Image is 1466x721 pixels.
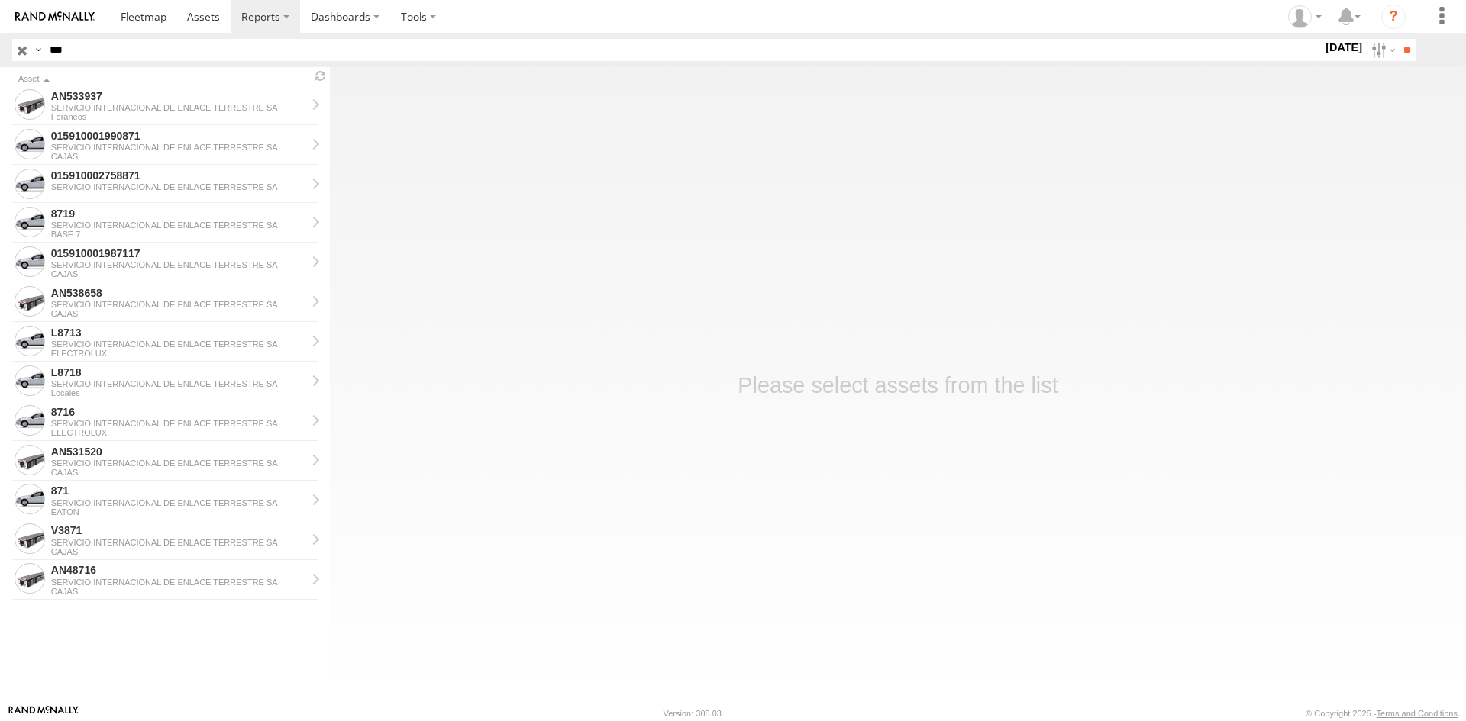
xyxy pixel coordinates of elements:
[15,11,95,22] img: rand-logo.svg
[51,269,306,278] div: CAJAS
[664,709,722,718] div: Version: 305.03
[51,103,306,112] div: SERVICIO INTERNACIONAL DE ENLACE TERRESTRE SA
[51,143,306,152] div: SERVICIO INTERNACIONAL DE ENLACE TERRESTRE SA
[51,286,306,300] div: AN538658 - View Asset History
[51,484,306,497] div: 871 - View Asset History
[1306,709,1458,718] div: © Copyright 2025 -
[1365,39,1398,61] label: Search Filter Options
[1381,5,1406,29] i: ?
[51,498,306,507] div: SERVICIO INTERNACIONAL DE ENLACE TERRESTRE SA
[51,428,306,437] div: ELECTROLUX
[51,388,306,398] div: Locales
[51,405,306,419] div: 8716 - View Asset History
[18,76,305,83] div: Click to Sort
[51,587,306,596] div: CAJAS
[1377,709,1458,718] a: Terms and Conditions
[51,326,306,340] div: L8713 - View Asset History
[51,182,306,192] div: SERVICIO INTERNACIONAL DE ENLACE TERRESTRE SA
[51,309,306,318] div: CAJAS
[51,246,306,260] div: 015910001987117 - View Asset History
[8,706,79,721] a: Visit our Website
[51,538,306,547] div: SERVICIO INTERNACIONAL DE ENLACE TERRESTRE SA
[312,69,330,83] span: Refresh
[51,445,306,459] div: AN531520 - View Asset History
[51,129,306,143] div: 015910001990871 - View Asset History
[51,112,306,121] div: Foraneos
[51,468,306,477] div: CAJAS
[51,152,306,161] div: CAJAS
[51,365,306,379] div: L8718 - View Asset History
[51,300,306,309] div: SERVICIO INTERNACIONAL DE ENLACE TERRESTRE SA
[51,340,306,349] div: SERVICIO INTERNACIONAL DE ENLACE TERRESTRE SA
[51,547,306,556] div: CAJAS
[32,39,44,61] label: Search Query
[51,563,306,577] div: AN48716 - View Asset History
[51,507,306,517] div: EATON
[1283,5,1327,28] div: DAVID ARRIETA
[51,459,306,468] div: SERVICIO INTERNACIONAL DE ENLACE TERRESTRE SA
[51,207,306,220] div: 8719 - View Asset History
[51,220,306,230] div: SERVICIO INTERNACIONAL DE ENLACE TERRESTRE SA
[51,419,306,428] div: SERVICIO INTERNACIONAL DE ENLACE TERRESTRE SA
[51,169,306,182] div: 015910002758871 - View Asset History
[51,230,306,239] div: BASE 7
[51,578,306,587] div: SERVICIO INTERNACIONAL DE ENLACE TERRESTRE SA
[51,260,306,269] div: SERVICIO INTERNACIONAL DE ENLACE TERRESTRE SA
[51,379,306,388] div: SERVICIO INTERNACIONAL DE ENLACE TERRESTRE SA
[51,349,306,358] div: ELECTROLUX
[1322,39,1365,56] label: [DATE]
[51,89,306,103] div: AN533937 - View Asset History
[51,523,306,537] div: V3871 - View Asset History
